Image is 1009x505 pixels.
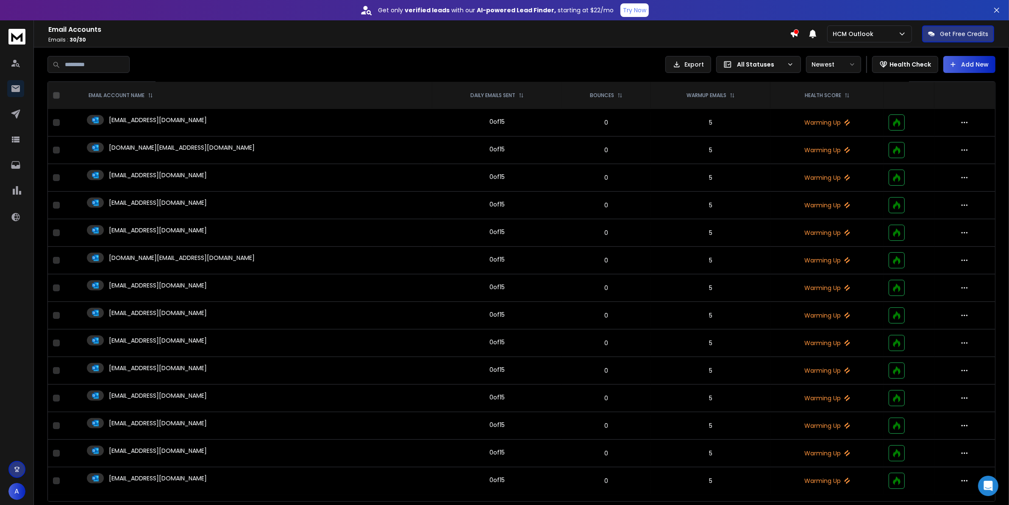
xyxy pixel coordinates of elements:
[889,60,931,69] p: Health Check
[567,284,646,292] p: 0
[776,201,878,209] p: Warming Up
[567,118,646,127] p: 0
[833,30,877,38] p: HCM Outlook
[620,3,649,17] button: Try Now
[48,36,790,43] p: Emails :
[805,92,841,99] p: HEALTH SCORE
[405,6,450,14] strong: verified leads
[109,309,207,317] p: [EMAIL_ADDRESS][DOMAIN_NAME]
[940,30,988,38] p: Get Free Credits
[567,201,646,209] p: 0
[776,366,878,375] p: Warming Up
[489,173,505,181] div: 0 of 15
[567,449,646,458] p: 0
[109,198,207,207] p: [EMAIL_ADDRESS][DOMAIN_NAME]
[489,255,505,264] div: 0 of 15
[489,393,505,402] div: 0 of 15
[109,281,207,290] p: [EMAIL_ADDRESS][DOMAIN_NAME]
[651,274,770,302] td: 5
[776,284,878,292] p: Warming Up
[651,164,770,192] td: 5
[109,446,207,455] p: [EMAIL_ADDRESS][DOMAIN_NAME]
[567,339,646,347] p: 0
[489,338,505,346] div: 0 of 15
[651,247,770,274] td: 5
[776,339,878,347] p: Warming Up
[776,256,878,265] p: Warming Up
[651,302,770,329] td: 5
[489,117,505,126] div: 0 of 15
[489,283,505,291] div: 0 of 15
[567,477,646,485] p: 0
[922,25,994,42] button: Get Free Credits
[489,448,505,457] div: 0 of 15
[776,311,878,320] p: Warming Up
[651,329,770,357] td: 5
[776,449,878,458] p: Warming Up
[776,394,878,402] p: Warming Up
[489,228,505,236] div: 0 of 15
[943,56,995,73] button: Add New
[687,92,726,99] p: WARMUP EMAILS
[651,440,770,467] td: 5
[776,421,878,430] p: Warming Up
[489,365,505,374] div: 0 of 15
[651,192,770,219] td: 5
[567,421,646,430] p: 0
[109,419,207,427] p: [EMAIL_ADDRESS][DOMAIN_NAME]
[651,385,770,412] td: 5
[567,146,646,154] p: 0
[109,171,207,179] p: [EMAIL_ADDRESS][DOMAIN_NAME]
[776,146,878,154] p: Warming Up
[89,92,153,99] div: EMAIL ACCOUNT NAME
[776,477,878,485] p: Warming Up
[665,56,711,73] button: Export
[470,92,515,99] p: DAILY EMAILS SENT
[489,145,505,153] div: 0 of 15
[651,467,770,495] td: 5
[651,412,770,440] td: 5
[489,310,505,319] div: 0 of 15
[776,173,878,182] p: Warming Up
[8,483,25,500] button: A
[567,311,646,320] p: 0
[109,364,207,372] p: [EMAIL_ADDRESS][DOMAIN_NAME]
[48,25,790,35] h1: Email Accounts
[872,56,938,73] button: Health Check
[776,229,878,237] p: Warming Up
[489,200,505,209] div: 0 of 15
[109,143,255,152] p: [DOMAIN_NAME][EMAIL_ADDRESS][DOMAIN_NAME]
[477,6,556,14] strong: AI-powered Lead Finder,
[109,391,207,400] p: [EMAIL_ADDRESS][DOMAIN_NAME]
[567,366,646,375] p: 0
[776,118,878,127] p: Warming Up
[651,357,770,385] td: 5
[109,254,255,262] p: [DOMAIN_NAME][EMAIL_ADDRESS][DOMAIN_NAME]
[378,6,614,14] p: Get only with our starting at $22/mo
[69,36,86,43] span: 30 / 30
[567,256,646,265] p: 0
[737,60,784,69] p: All Statuses
[590,92,614,99] p: BOUNCES
[651,137,770,164] td: 5
[109,474,207,483] p: [EMAIL_ADDRESS][DOMAIN_NAME]
[489,421,505,429] div: 0 of 15
[567,173,646,182] p: 0
[109,226,207,234] p: [EMAIL_ADDRESS][DOMAIN_NAME]
[567,229,646,237] p: 0
[489,476,505,484] div: 0 of 15
[806,56,861,73] button: Newest
[651,109,770,137] td: 5
[109,336,207,345] p: [EMAIL_ADDRESS][DOMAIN_NAME]
[623,6,646,14] p: Try Now
[651,219,770,247] td: 5
[567,394,646,402] p: 0
[978,476,998,496] div: Open Intercom Messenger
[8,29,25,45] img: logo
[109,116,207,124] p: [EMAIL_ADDRESS][DOMAIN_NAME]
